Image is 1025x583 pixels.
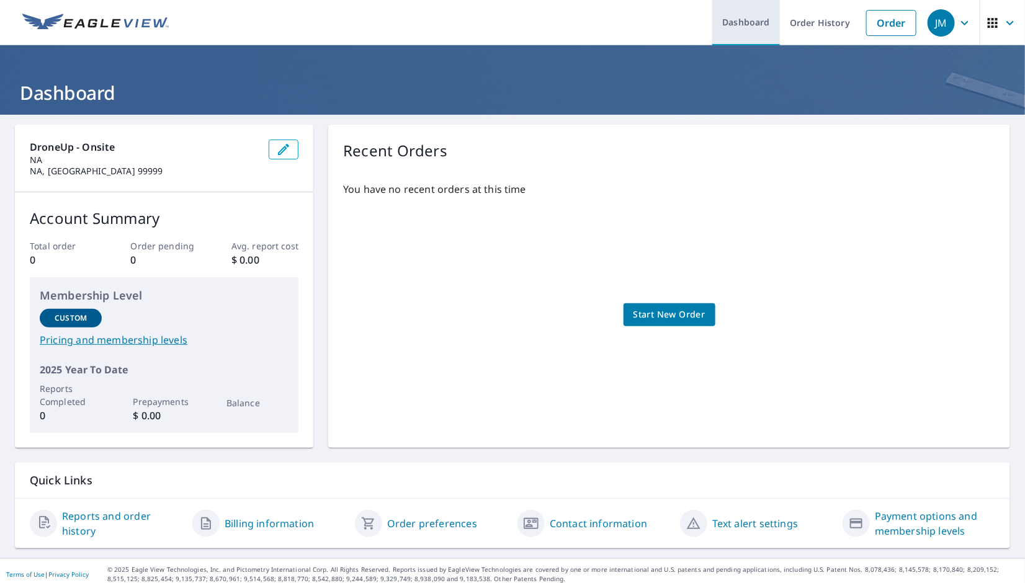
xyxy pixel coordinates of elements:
[40,332,289,347] a: Pricing and membership levels
[55,313,87,324] p: Custom
[40,382,102,408] p: Reports Completed
[30,473,995,488] p: Quick Links
[226,396,289,409] p: Balance
[550,516,647,531] a: Contact information
[130,239,197,252] p: Order pending
[231,239,298,252] p: Avg. report cost
[30,154,259,166] p: NA
[712,516,798,531] a: Text alert settings
[40,408,102,423] p: 0
[130,252,197,267] p: 0
[30,140,259,154] p: DroneUp - onsite
[343,182,995,197] p: You have no recent orders at this time
[40,362,289,377] p: 2025 Year To Date
[62,509,182,538] a: Reports and order history
[343,140,447,162] p: Recent Orders
[48,570,89,579] a: Privacy Policy
[30,207,298,229] p: Account Summary
[133,395,195,408] p: Prepayments
[30,166,259,177] p: NA, [GEOGRAPHIC_DATA] 99999
[22,14,169,32] img: EV Logo
[15,80,1010,105] h1: Dashboard
[231,252,298,267] p: $ 0.00
[6,570,45,579] a: Terms of Use
[633,307,705,323] span: Start New Order
[875,509,995,538] a: Payment options and membership levels
[6,571,89,578] p: |
[225,516,314,531] a: Billing information
[133,408,195,423] p: $ 0.00
[387,516,477,531] a: Order preferences
[928,9,955,37] div: JM
[30,239,97,252] p: Total order
[40,287,289,304] p: Membership Level
[624,303,715,326] a: Start New Order
[866,10,916,36] a: Order
[30,252,97,267] p: 0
